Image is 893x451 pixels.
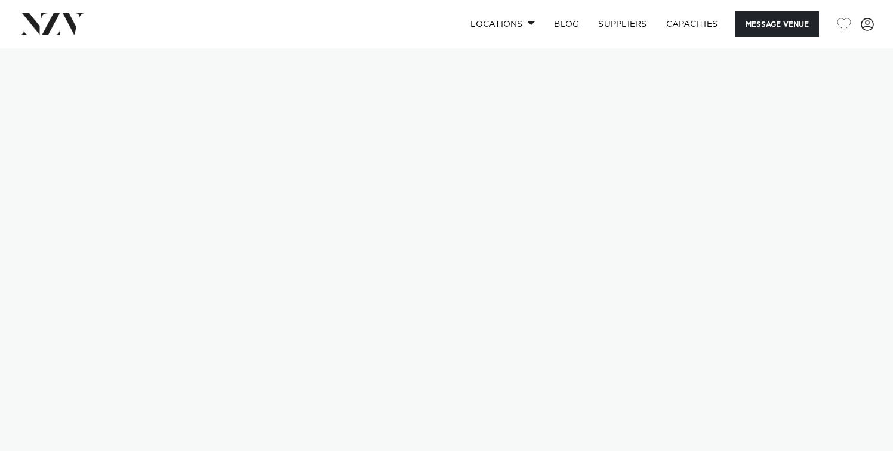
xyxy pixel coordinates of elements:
[735,11,819,37] button: Message Venue
[657,11,728,37] a: Capacities
[19,13,84,35] img: nzv-logo.png
[461,11,544,37] a: Locations
[544,11,589,37] a: BLOG
[589,11,656,37] a: SUPPLIERS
